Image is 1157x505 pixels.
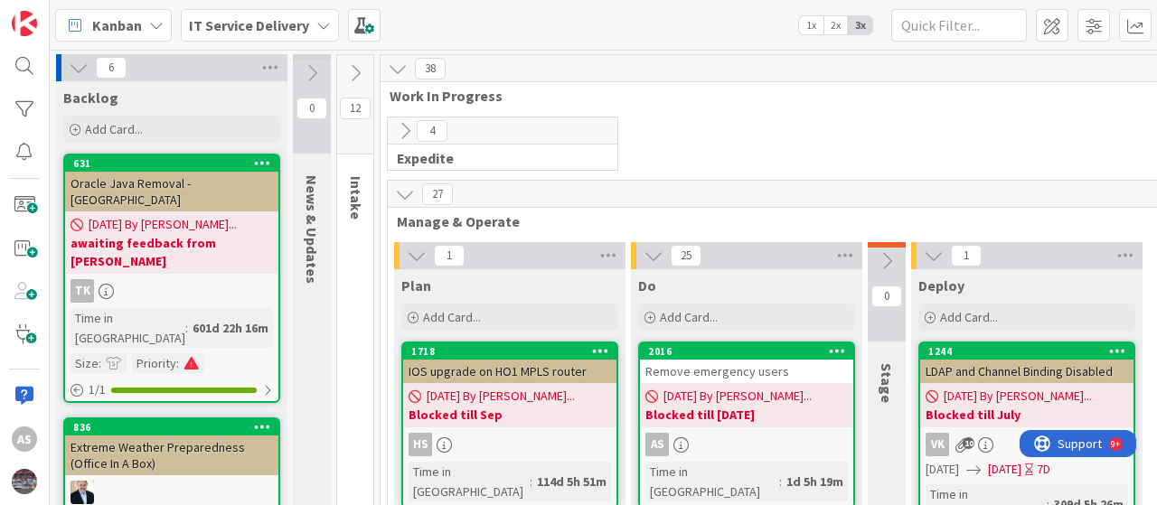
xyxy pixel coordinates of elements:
[423,309,481,325] span: Add Card...
[951,245,982,267] span: 1
[799,16,823,34] span: 1x
[871,285,902,307] span: 0
[409,433,432,456] div: HS
[645,462,779,501] div: Time in [GEOGRAPHIC_DATA]
[988,460,1021,479] span: [DATE]
[189,16,309,34] b: IT Service Delivery
[38,3,82,24] span: Support
[99,353,101,373] span: :
[926,460,959,479] span: [DATE]
[926,406,1128,424] b: Blocked till July
[403,343,616,383] div: 1718IOS upgrade on HO1 MPLS router
[401,276,431,295] span: Plan
[940,309,998,325] span: Add Card...
[65,379,278,401] div: 1/1
[176,353,179,373] span: :
[782,472,848,491] div: 1d 5h 19m
[63,154,280,403] a: 631Oracle Java Removal - [GEOGRAPHIC_DATA][DATE] By [PERSON_NAME]...awaiting feedback from [PERSO...
[89,215,237,234] span: [DATE] By [PERSON_NAME]...
[645,406,848,424] b: Blocked till [DATE]
[823,16,848,34] span: 2x
[532,472,611,491] div: 114d 5h 51m
[920,433,1133,456] div: VK
[1037,460,1050,479] div: 7D
[409,462,530,501] div: Time in [GEOGRAPHIC_DATA]
[648,345,853,358] div: 2016
[422,183,453,205] span: 27
[920,343,1133,360] div: 1244
[71,279,94,303] div: TK
[340,98,371,119] span: 12
[65,435,278,475] div: Extreme Weather Preparedness (Office In A Box)
[417,120,447,142] span: 4
[92,14,142,36] span: Kanban
[65,155,278,172] div: 631
[920,360,1133,383] div: LDAP and Channel Binding Disabled
[640,343,853,383] div: 2016Remove emergency users
[12,11,37,36] img: Visit kanbanzone.com
[89,380,106,399] span: 1 / 1
[85,121,143,137] span: Add Card...
[12,469,37,494] img: avatar
[663,387,812,406] span: [DATE] By [PERSON_NAME]...
[403,343,616,360] div: 1718
[303,175,321,284] span: News & Updates
[71,234,273,270] b: awaiting feedback from [PERSON_NAME]
[71,353,99,373] div: Size
[848,16,872,34] span: 3x
[891,9,1027,42] input: Quick Filter...
[63,89,118,107] span: Backlog
[403,360,616,383] div: IOS upgrade on HO1 MPLS router
[65,419,278,435] div: 836
[132,353,176,373] div: Priority
[409,406,611,424] b: Blocked till Sep
[660,309,718,325] span: Add Card...
[296,98,327,119] span: 0
[347,176,365,220] span: Intake
[12,426,37,452] div: AS
[71,481,94,504] img: HO
[415,58,446,79] span: 38
[65,155,278,211] div: 631Oracle Java Removal - [GEOGRAPHIC_DATA]
[65,279,278,303] div: TK
[779,472,782,491] span: :
[403,433,616,456] div: HS
[920,343,1133,383] div: 1244LDAP and Channel Binding Disabled
[926,433,949,456] div: VK
[944,387,1092,406] span: [DATE] By [PERSON_NAME]...
[65,172,278,211] div: Oracle Java Removal - [GEOGRAPHIC_DATA]
[640,360,853,383] div: Remove emergency users
[963,437,974,449] span: 10
[71,308,185,348] div: Time in [GEOGRAPHIC_DATA]
[638,276,656,295] span: Do
[185,318,188,338] span: :
[640,343,853,360] div: 2016
[928,345,1133,358] div: 1244
[640,433,853,456] div: AS
[188,318,273,338] div: 601d 22h 16m
[91,7,100,22] div: 9+
[73,421,278,434] div: 836
[411,345,616,358] div: 1718
[645,433,669,456] div: AS
[96,57,127,79] span: 6
[65,419,278,475] div: 836Extreme Weather Preparedness (Office In A Box)
[530,472,532,491] span: :
[434,245,465,267] span: 1
[671,245,701,267] span: 25
[878,363,896,403] span: Stage
[918,276,964,295] span: Deploy
[397,149,595,167] span: Expedite
[73,157,278,170] div: 631
[427,387,575,406] span: [DATE] By [PERSON_NAME]...
[65,481,278,504] div: HO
